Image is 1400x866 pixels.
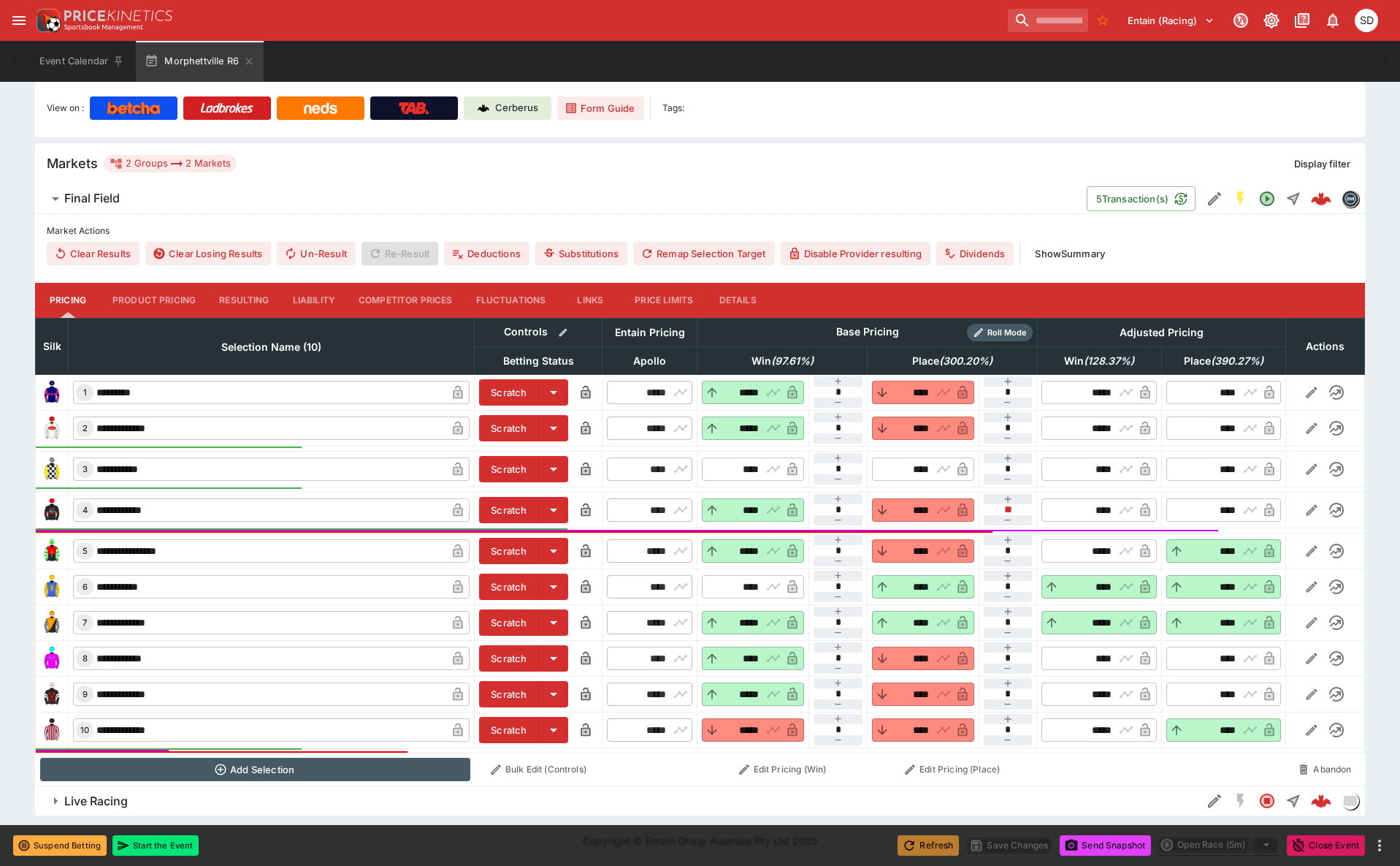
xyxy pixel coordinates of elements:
[1307,184,1336,213] a: 559e7b10-7178-4845-be0a-4bd9f6209905
[1287,835,1365,856] button: Close Event
[1289,7,1315,34] button: Documentation
[1290,758,1360,781] button: Abandon
[47,155,98,172] h5: Markets
[478,102,489,114] img: Cerberus
[101,283,207,318] button: Product Pricing
[1342,792,1359,810] div: liveracing
[136,41,264,82] button: Morphettville R6
[47,242,139,265] button: Clear Results
[535,242,627,265] button: Substitutions
[1311,189,1331,209] div: 559e7b10-7178-4845-be0a-4bd9f6209905
[781,242,930,265] button: Disable Provider resulting
[347,283,464,318] button: Competitor Prices
[40,611,64,634] img: runner 7
[1258,7,1285,34] button: Toggle light/dark mode
[479,497,539,523] button: Scratch
[207,283,280,318] button: Resulting
[936,242,1014,265] button: Dividends
[898,835,959,856] button: Refresh
[35,283,101,318] button: Pricing
[399,102,429,114] img: TabNZ
[64,794,128,809] h6: Live Racing
[40,417,64,440] img: runner 2
[479,456,539,482] button: Scratch
[1228,186,1254,212] button: SGM Enabled
[1084,352,1134,370] em: ( 128.37 %)
[1342,190,1359,208] div: betmakers
[1201,788,1228,814] button: Edit Detail
[1371,837,1388,854] button: more
[1228,788,1254,814] button: SGM Disabled
[32,6,61,35] img: PriceKinetics Logo
[80,653,91,664] span: 8
[1311,791,1331,811] img: logo-cerberus--red.svg
[554,323,573,342] button: Bulk edit
[1307,786,1336,816] a: ead3ee59-b9fd-4161-9863-0e3887e94bc8
[444,242,529,265] button: Deductions
[205,338,337,356] span: Selection Name (10)
[64,24,143,31] img: Sportsbook Management
[967,324,1033,341] div: Show/hide Price Roll mode configuration.
[479,415,539,441] button: Scratch
[1119,9,1223,32] button: Select Tenant
[40,575,64,599] img: runner 6
[705,283,770,318] button: Details
[80,505,91,515] span: 4
[557,283,623,318] button: Links
[112,835,199,856] button: Start the Event
[80,546,91,556] span: 5
[896,352,1009,370] span: Place(300.20%)
[830,323,905,341] div: Base Pricing
[80,423,91,433] span: 2
[31,41,133,82] button: Event Calendar
[1091,9,1114,32] button: No Bookmarks
[662,96,684,120] label: Tags:
[479,574,539,600] button: Scratch
[40,718,64,742] img: runner 10
[479,609,539,636] button: Scratch
[1157,835,1281,855] div: split button
[1342,191,1358,207] img: betmakers
[35,184,1087,213] button: Final Field
[64,191,120,206] h6: Final Field
[1258,190,1276,208] svg: Open
[939,352,992,370] em: ( 300.20 %)
[464,283,558,318] button: Fluctuations
[77,725,92,735] span: 10
[362,242,438,265] span: Re-Result
[1342,793,1358,809] img: liveracing
[1280,788,1307,814] button: Straight
[80,689,91,699] span: 9
[107,102,160,114] img: Betcha
[464,96,551,120] a: Cerberus
[1311,189,1331,209] img: logo-cerberus--red.svg
[557,96,644,120] a: Form Guide
[1060,835,1151,856] button: Send Snapshot
[40,683,64,706] img: runner 9
[1350,4,1382,37] button: Stuart Dibb
[64,10,172,21] img: PriceKinetics
[1026,242,1114,265] button: ShowSummary
[872,758,1033,781] button: Edit Pricing (Place)
[35,786,1201,816] button: Live Racing
[1320,7,1346,34] button: Notifications
[495,101,538,115] p: Cerberus
[6,7,32,34] button: open drawer
[1087,186,1196,211] button: 5Transaction(s)
[1228,7,1254,34] button: Connected to PK
[304,102,337,114] img: Neds
[36,318,69,374] th: Silk
[277,242,355,265] button: Un-Result
[40,381,64,404] img: runner 1
[110,155,231,172] div: 2 Groups 2 Markets
[40,539,64,563] img: runner 5
[281,283,347,318] button: Liability
[1168,352,1279,370] span: Place(390.27%)
[1211,352,1263,370] em: ( 390.27 %)
[80,387,90,398] span: 1
[80,582,91,592] span: 6
[633,242,775,265] button: Remap Selection Target
[479,758,598,781] button: Bulk Edit (Controls)
[47,96,84,120] label: View on :
[1285,152,1359,175] button: Display filter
